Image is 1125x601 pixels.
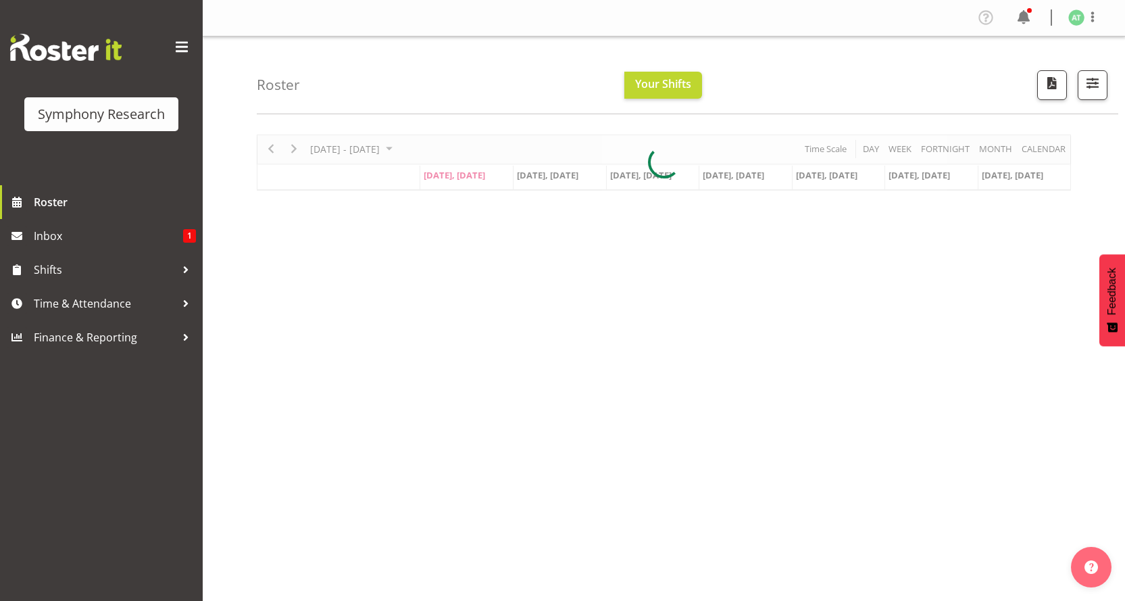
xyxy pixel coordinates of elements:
span: Inbox [34,226,183,246]
span: Your Shifts [635,76,691,91]
span: Feedback [1106,268,1118,315]
span: Roster [34,192,196,212]
button: Your Shifts [624,72,702,99]
span: Shifts [34,260,176,280]
img: angela-tunnicliffe1838.jpg [1068,9,1084,26]
img: help-xxl-2.png [1084,560,1098,574]
img: Rosterit website logo [10,34,122,61]
span: Time & Attendance [34,293,176,314]
div: Symphony Research [38,104,165,124]
h4: Roster [257,77,300,93]
span: Finance & Reporting [34,327,176,347]
button: Feedback - Show survey [1099,254,1125,346]
button: Download a PDF of the roster according to the set date range. [1037,70,1067,100]
span: 1 [183,229,196,243]
button: Filter Shifts [1078,70,1107,100]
